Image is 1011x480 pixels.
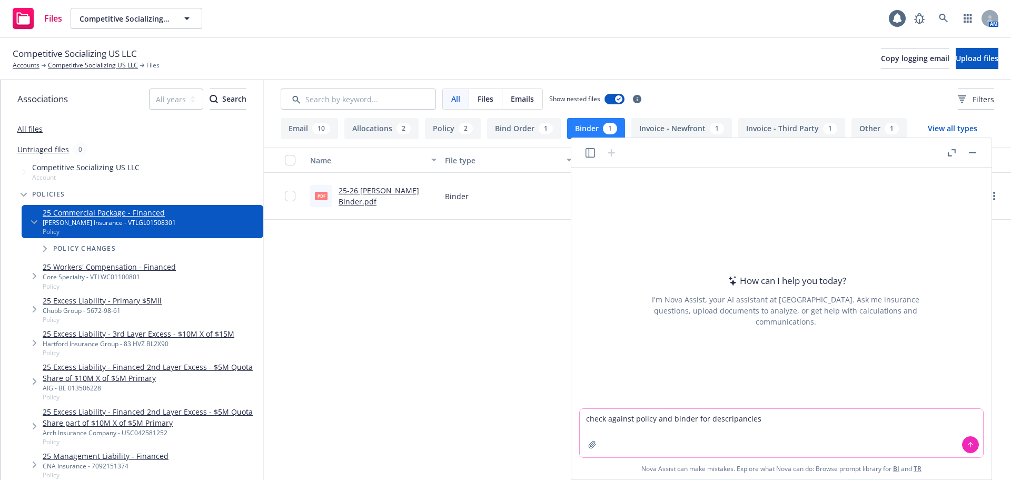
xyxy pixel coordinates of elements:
[53,246,116,252] span: Policy changes
[451,93,460,104] span: All
[306,148,441,173] button: Name
[911,118,994,139] button: View all types
[43,328,234,339] a: 25 Excess Liability - 3rd Layer Excess - $10M X of $15M
[17,124,43,134] a: All files
[885,123,899,134] div: 1
[17,144,69,155] a: Untriaged files
[73,143,87,155] div: 0
[956,48,998,69] button: Upload files
[957,8,978,29] a: Switch app
[210,95,218,103] svg: Search
[210,89,246,110] button: SearchSearch
[638,294,934,327] div: I'm Nova Assist, your AI assistant at [GEOGRAPHIC_DATA]. Ask me insurance questions, upload docum...
[539,123,553,134] div: 1
[315,192,328,200] span: pdf
[43,295,162,306] a: 25 Excess Liability - Primary $5Mil
[631,118,732,139] button: Invoice - Newfront
[851,118,907,139] button: Other
[958,89,994,110] button: Filters
[43,272,176,281] div: Core Specialty - VTLWC01100801
[43,428,259,437] div: Arch Insurance Company - USC042581252
[603,123,617,134] div: 1
[988,190,1000,202] a: more
[43,462,168,471] div: CNA Insurance - 7092151374
[281,118,338,139] button: Email
[641,458,921,479] span: Nova Assist can make mistakes. Explore what Nova can do: Browse prompt library for and
[933,8,954,29] a: Search
[973,94,994,105] span: Filters
[580,409,983,457] textarea: check against policy and binder for descripancies
[43,471,168,479] span: Policy
[43,406,259,428] a: 25 Excess Liability - Financed 2nd Layer Excess - $5M Quota Share part of $10M X of $5M Primary
[285,155,295,165] input: Select all
[71,8,202,29] button: Competitive Socializing US LLC
[344,118,419,139] button: Allocations
[823,123,837,134] div: 1
[511,93,534,104] span: Emails
[487,118,561,139] button: Bind Order
[43,450,168,462] a: 25 Management Liability - Financed
[32,191,65,198] span: Policies
[43,393,259,401] span: Policy
[445,155,560,166] div: File type
[43,218,176,227] div: [PERSON_NAME] Insurance - VTLGL01508301
[738,118,845,139] button: Invoice - Third Party
[44,14,62,23] span: Files
[43,227,176,236] span: Policy
[48,61,138,70] a: Competitive Socializing US LLC
[958,94,994,105] span: Filters
[725,274,846,288] div: How can I help you today?
[567,118,625,139] button: Binder
[43,437,259,446] span: Policy
[80,13,171,24] span: Competitive Socializing US LLC
[441,148,576,173] button: File type
[8,4,66,33] a: Files
[146,61,160,70] span: Files
[445,191,469,202] span: Binder
[43,207,176,218] a: 25 Commercial Package - Financed
[43,339,234,348] div: Hartford Insurance Group - 83 HVZ BL2X90
[881,53,949,63] span: Copy logging email
[310,155,425,166] div: Name
[710,123,724,134] div: 1
[285,191,295,201] input: Toggle Row Selected
[43,361,259,384] a: 25 Excess Liability - Financed 2nd Layer Excess - $5M Quota Share of $10M X of $5M Primary
[909,8,930,29] a: Report a Bug
[43,384,259,393] div: AIG - BE 013506228
[881,48,949,69] button: Copy logging email
[17,92,68,106] span: Associations
[397,123,411,134] div: 2
[210,89,246,109] div: Search
[312,123,330,134] div: 10
[549,94,600,103] span: Show nested files
[43,348,234,357] span: Policy
[478,93,493,104] span: Files
[43,261,176,272] a: 25 Workers' Compensation - Financed
[914,464,921,473] a: TR
[281,89,436,110] input: Search by keyword...
[893,464,899,473] a: BI
[425,118,481,139] button: Policy
[43,315,162,324] span: Policy
[32,162,140,173] span: Competitive Socializing US LLC
[459,123,473,134] div: 2
[956,53,998,63] span: Upload files
[43,306,162,315] div: Chubb Group - 5672-98-61
[339,185,419,207] a: 25-26 [PERSON_NAME] Binder.pdf
[43,282,176,291] span: Policy
[32,173,140,182] span: Account
[13,47,137,61] span: Competitive Socializing US LLC
[13,61,39,70] a: Accounts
